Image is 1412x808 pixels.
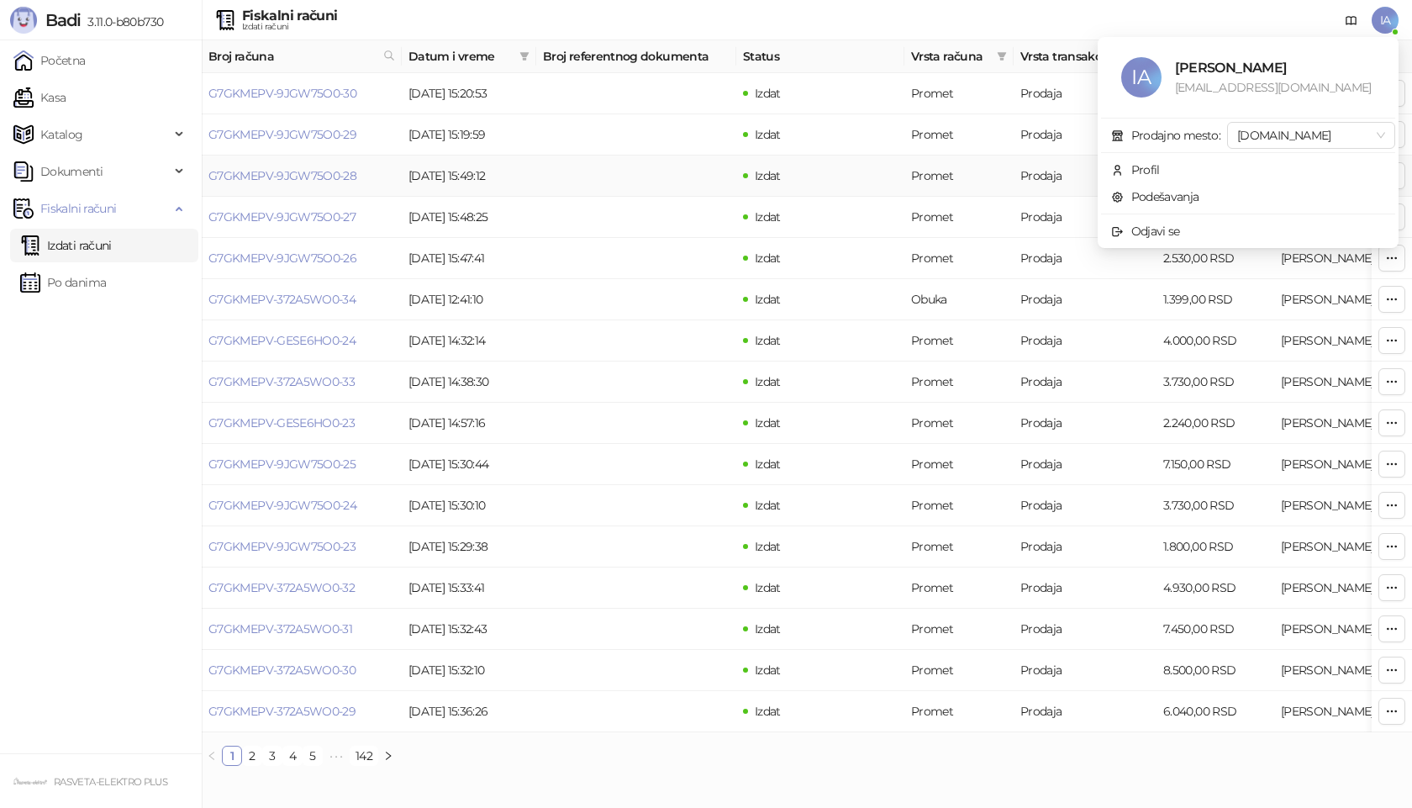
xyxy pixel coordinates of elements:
[208,374,355,389] a: G7GKMEPV-372A5WO0-33
[10,7,37,34] img: Logo
[202,650,402,691] td: G7GKMEPV-372A5WO0-30
[202,609,402,650] td: G7GKMEPV-372A5WO0-31
[1014,362,1156,403] td: Prodaja
[1131,126,1220,145] div: Prodajno mesto:
[904,444,1014,485] td: Promet
[904,156,1014,197] td: Promet
[402,238,536,279] td: [DATE] 15:47:41
[243,747,261,765] a: 2
[904,114,1014,156] td: Promet
[202,568,402,609] td: G7GKMEPV-372A5WO0-32
[202,73,402,114] td: G7GKMEPV-9JGW75O0-30
[202,444,402,485] td: G7GKMEPV-9JGW75O0-25
[202,746,222,766] button: left
[904,40,1014,73] th: Vrsta računa
[1014,197,1156,238] td: Prodaja
[1014,156,1156,197] td: Prodaja
[242,23,337,31] div: Izdati računi
[202,691,402,732] td: G7GKMEPV-372A5WO0-29
[997,51,1007,61] span: filter
[755,663,781,678] span: Izdat
[20,229,112,262] a: Izdati računi
[1156,279,1274,320] td: 1.399,00 RSD
[1014,40,1156,73] th: Vrsta transakcije
[755,292,781,307] span: Izdat
[1014,444,1156,485] td: Prodaja
[755,127,781,142] span: Izdat
[1156,568,1274,609] td: 4.930,00 RSD
[1156,650,1274,691] td: 8.500,00 RSD
[402,403,536,444] td: [DATE] 14:57:16
[208,539,356,554] a: G7GKMEPV-9JGW75O0-23
[282,746,303,766] li: 4
[1111,189,1199,204] a: Podešavanja
[755,580,781,595] span: Izdat
[904,609,1014,650] td: Promet
[755,498,781,513] span: Izdat
[378,746,398,766] button: right
[755,251,781,266] span: Izdat
[303,747,322,765] a: 5
[755,621,781,636] span: Izdat
[402,197,536,238] td: [DATE] 15:48:25
[1175,78,1375,97] div: [EMAIL_ADDRESS][DOMAIN_NAME]
[1014,320,1156,362] td: Prodaja
[54,776,167,788] small: RASVETA-ELEKTRO PLUS
[202,279,402,320] td: G7GKMEPV-372A5WO0-34
[904,238,1014,279] td: Promet
[402,485,536,526] td: [DATE] 15:30:10
[323,746,350,766] li: Sledećih 5 Strana
[202,403,402,444] td: G7GKMEPV-GESE6HO0-23
[202,485,402,526] td: G7GKMEPV-9JGW75O0-24
[904,485,1014,526] td: Promet
[208,251,356,266] a: G7GKMEPV-9JGW75O0-26
[208,127,356,142] a: G7GKMEPV-9JGW75O0-29
[1014,568,1156,609] td: Prodaja
[1156,526,1274,568] td: 1.800,00 RSD
[208,47,377,66] span: Broj računa
[208,209,356,224] a: G7GKMEPV-9JGW75O0-27
[242,746,262,766] li: 2
[208,704,356,719] a: G7GKMEPV-372A5WO0-29
[1014,526,1156,568] td: Prodaja
[911,47,990,66] span: Vrsta računa
[223,747,241,765] a: 1
[402,156,536,197] td: [DATE] 15:49:12
[904,320,1014,362] td: Promet
[755,333,781,348] span: Izdat
[242,9,337,23] div: Fiskalni računi
[1372,7,1399,34] span: IA
[1175,57,1375,78] div: [PERSON_NAME]
[402,526,536,568] td: [DATE] 15:29:38
[1131,161,1160,179] div: Profil
[208,498,356,513] a: G7GKMEPV-9JGW75O0-24
[736,40,904,73] th: Status
[1338,7,1365,34] a: Dokumentacija
[1014,114,1156,156] td: Prodaja
[755,168,781,183] span: Izdat
[1156,485,1274,526] td: 3.730,00 RSD
[283,747,302,765] a: 4
[755,704,781,719] span: Izdat
[202,156,402,197] td: G7GKMEPV-9JGW75O0-28
[202,114,402,156] td: G7GKMEPV-9JGW75O0-29
[402,444,536,485] td: [DATE] 15:30:44
[516,44,533,69] span: filter
[208,621,352,636] a: G7GKMEPV-372A5WO0-31
[202,238,402,279] td: G7GKMEPV-9JGW75O0-26
[1014,403,1156,444] td: Prodaja
[755,457,781,472] span: Izdat
[222,746,242,766] li: 1
[1121,57,1162,98] span: IA
[402,568,536,609] td: [DATE] 15:33:41
[202,526,402,568] td: G7GKMEPV-9JGW75O0-23
[208,663,356,678] a: G7GKMEPV-372A5WO0-30
[1156,320,1274,362] td: 4.000,00 RSD
[1020,47,1133,66] span: Vrsta transakcije
[755,374,781,389] span: Izdat
[904,691,1014,732] td: Promet
[202,40,402,73] th: Broj računa
[202,362,402,403] td: G7GKMEPV-372A5WO0-33
[402,362,536,403] td: [DATE] 14:38:30
[208,457,356,472] a: G7GKMEPV-9JGW75O0-25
